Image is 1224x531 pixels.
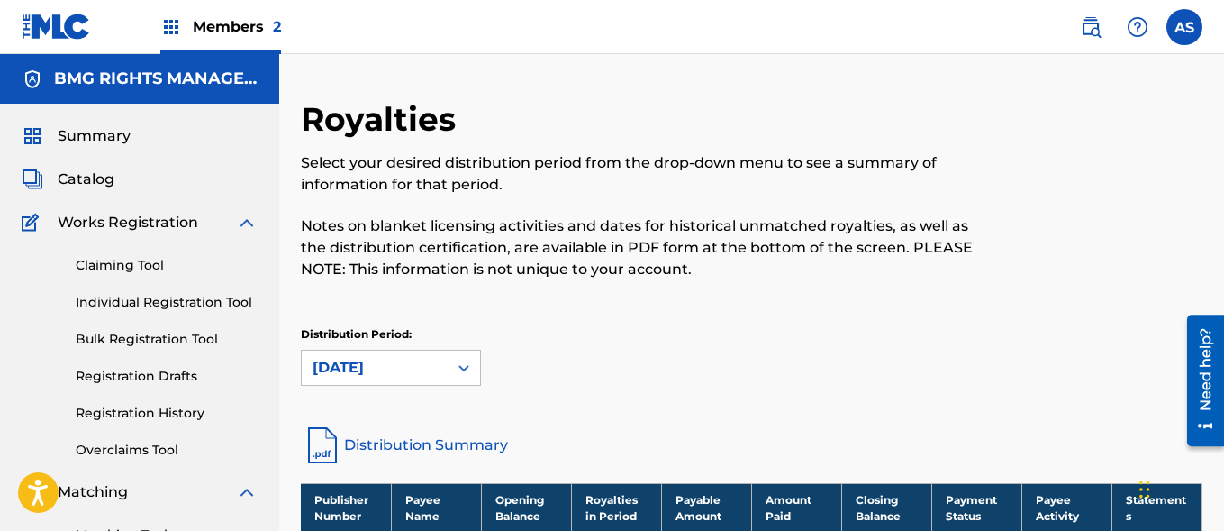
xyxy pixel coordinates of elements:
p: Notes on blanket licensing activities and dates for historical unmatched royalties, as well as th... [301,215,995,280]
a: Registration History [76,404,258,423]
img: Catalog [22,169,43,190]
span: 2 [273,18,281,35]
div: [DATE] [313,357,437,379]
a: Claiming Tool [76,256,258,275]
img: Top Rightsholders [160,16,182,38]
a: Overclaims Tool [76,441,258,460]
a: CatalogCatalog [22,169,114,190]
a: Bulk Registration Tool [76,330,258,349]
a: Public Search [1073,9,1109,45]
img: Accounts [22,69,43,90]
img: distribution-summary-pdf [301,424,344,467]
img: expand [236,481,258,503]
a: SummarySummary [22,125,131,147]
div: Drag [1139,462,1150,517]
a: Registration Drafts [76,367,258,386]
img: Summary [22,125,43,147]
span: Members [193,16,281,37]
span: Catalog [58,169,114,190]
iframe: Chat Widget [1134,444,1224,531]
div: User Menu [1166,9,1202,45]
iframe: Resource Center [1174,308,1224,453]
span: Matching [58,481,128,503]
h5: BMG RIGHTS MANAGEMENT US, LLC [54,69,258,89]
div: Help [1120,9,1156,45]
img: Works Registration [22,212,45,233]
img: search [1080,16,1102,38]
p: Select your desired distribution period from the drop-down menu to see a summary of information f... [301,152,995,196]
img: help [1127,16,1148,38]
img: MLC Logo [22,14,91,40]
p: Distribution Period: [301,326,481,343]
span: Works Registration [58,212,198,233]
span: Summary [58,125,131,147]
img: expand [236,212,258,233]
a: Individual Registration Tool [76,293,258,312]
a: Distribution Summary [301,424,1202,467]
h2: Royalties [301,99,465,140]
